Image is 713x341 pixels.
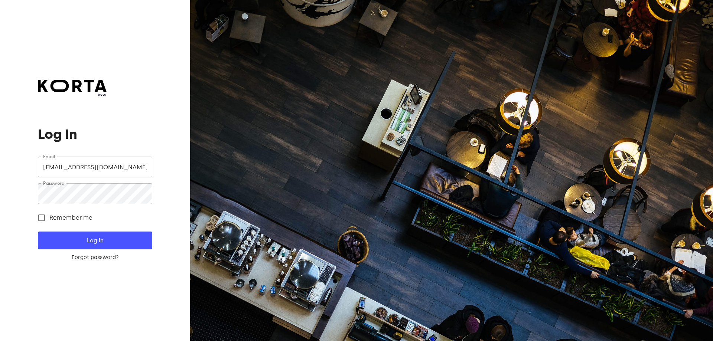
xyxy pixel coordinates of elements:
[50,236,140,245] span: Log In
[38,92,107,97] span: beta
[38,254,152,261] a: Forgot password?
[38,80,107,92] img: Korta
[38,127,152,142] h1: Log In
[49,213,92,222] span: Remember me
[38,80,107,97] a: beta
[38,232,152,249] button: Log In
